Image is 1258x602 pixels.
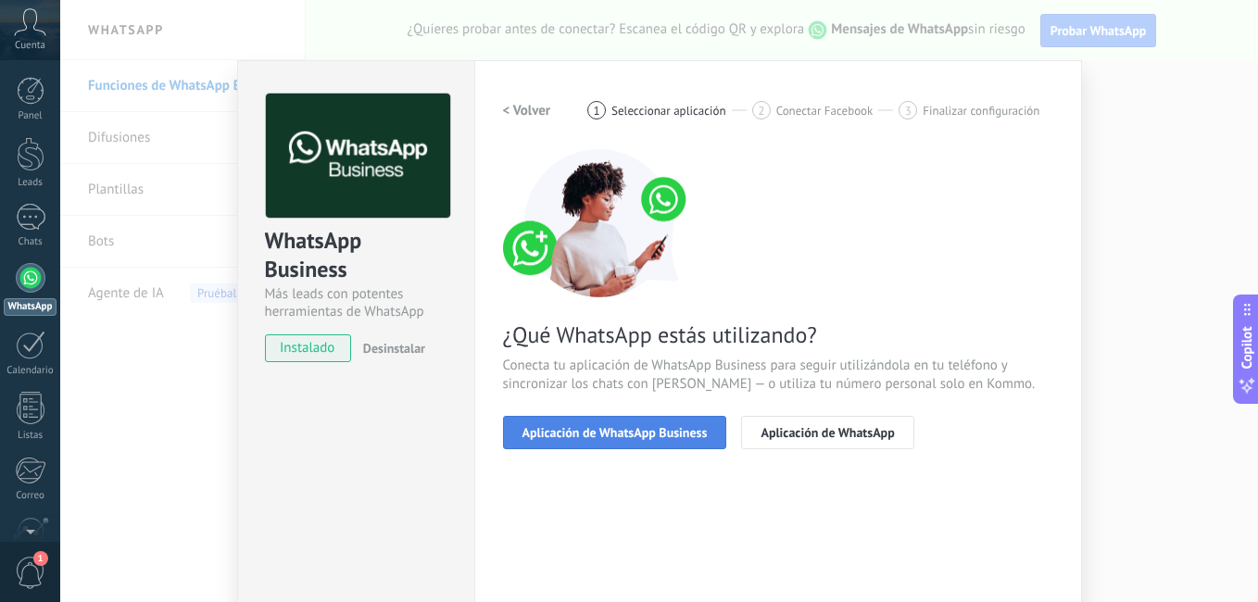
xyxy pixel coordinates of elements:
span: instalado [266,334,350,362]
span: ¿Qué WhatsApp estás utilizando? [503,320,1053,349]
span: Finalizar configuración [923,104,1039,118]
span: Cuenta [15,40,45,52]
div: Correo [4,490,57,502]
div: Listas [4,430,57,442]
img: logo_main.png [266,94,450,219]
span: Aplicación de WhatsApp Business [522,426,708,439]
div: Más leads con potentes herramientas de WhatsApp [265,285,447,320]
div: Calendario [4,365,57,377]
span: Conectar Facebook [776,104,874,118]
button: Desinstalar [356,334,425,362]
span: 1 [594,103,600,119]
span: 2 [758,103,764,119]
span: Conecta tu aplicación de WhatsApp Business para seguir utilizándola en tu teléfono y sincronizar ... [503,357,1053,394]
button: Aplicación de WhatsApp Business [503,416,727,449]
div: Panel [4,110,57,122]
div: WhatsApp Business [265,226,447,285]
button: Aplicación de WhatsApp [741,416,913,449]
span: Seleccionar aplicación [611,104,726,118]
div: WhatsApp [4,298,57,316]
span: Aplicación de WhatsApp [761,426,894,439]
span: Desinstalar [363,340,425,357]
span: 1 [33,551,48,566]
span: Copilot [1238,327,1256,370]
h2: < Volver [503,102,551,119]
div: Chats [4,236,57,248]
img: connect number [503,149,698,297]
div: Leads [4,177,57,189]
button: < Volver [503,94,551,127]
span: 3 [905,103,912,119]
